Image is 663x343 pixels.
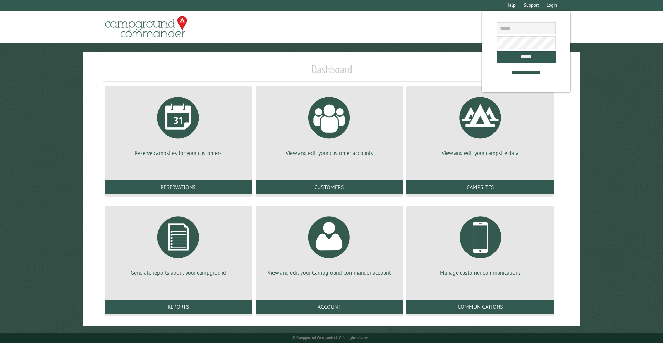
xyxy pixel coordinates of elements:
a: Generate reports about your campground [113,211,244,276]
a: Customers [256,180,403,194]
p: Manage customer communications [415,269,546,276]
a: Manage customer communications [415,211,546,276]
p: View and edit your customer accounts [264,149,395,157]
p: View and edit your Campground Commander account [264,269,395,276]
p: View and edit your campsite data [415,149,546,157]
p: Reserve campsites for your customers [113,149,244,157]
a: Reserve campsites for your customers [113,92,244,157]
a: Communications [406,300,554,314]
a: View and edit your campsite data [415,92,546,157]
a: View and edit your customer accounts [264,92,395,157]
p: Generate reports about your campground [113,269,244,276]
a: Reservations [105,180,252,194]
a: View and edit your Campground Commander account [264,211,395,276]
h1: Dashboard [103,63,560,82]
a: Account [256,300,403,314]
a: Campsites [406,180,554,194]
img: Campground Commander [103,13,189,40]
a: Reports [105,300,252,314]
small: © Campground Commander LLC. All rights reserved. [292,335,371,340]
